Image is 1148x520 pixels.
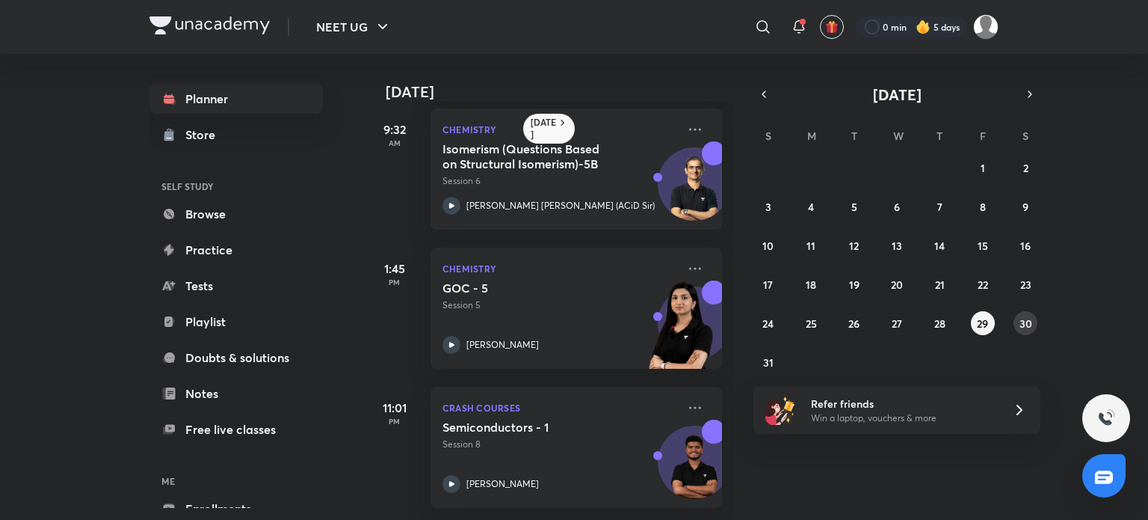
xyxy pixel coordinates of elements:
button: August 2, 2025 [1013,156,1037,180]
abbr: August 21, 2025 [935,278,945,292]
abbr: August 22, 2025 [978,278,988,292]
p: Chemistry [442,120,677,138]
abbr: August 27, 2025 [892,316,902,331]
abbr: August 10, 2025 [762,239,774,253]
a: Playlist [149,307,323,337]
abbr: August 23, 2025 [1020,278,1031,292]
button: August 18, 2025 [799,272,823,296]
abbr: August 31, 2025 [763,355,774,370]
a: Store [149,120,323,150]
abbr: August 11, 2025 [806,239,815,253]
button: August 28, 2025 [928,311,951,335]
p: Session 8 [442,438,677,451]
a: Tests [149,271,323,301]
a: Doubts & solutions [149,343,323,373]
abbr: August 18, 2025 [806,278,816,292]
button: August 9, 2025 [1013,195,1037,218]
p: Win a laptop, vouchers & more [811,412,995,425]
abbr: August 30, 2025 [1019,316,1032,331]
abbr: Thursday [936,129,942,143]
abbr: August 29, 2025 [977,316,988,331]
h4: [DATE] [386,83,737,101]
button: August 27, 2025 [885,311,909,335]
h6: ME [149,468,323,494]
button: August 31, 2025 [756,350,780,374]
p: [PERSON_NAME] [PERSON_NAME] (ACiD Sir) [466,199,655,212]
button: August 5, 2025 [842,195,866,218]
h6: Refer friends [811,396,995,412]
abbr: Friday [980,129,986,143]
button: August 4, 2025 [799,195,823,218]
button: August 6, 2025 [885,195,909,218]
a: Notes [149,379,323,409]
abbr: Saturday [1022,129,1028,143]
p: Chemistry [442,260,677,278]
abbr: Tuesday [851,129,857,143]
abbr: August 13, 2025 [892,239,902,253]
p: [PERSON_NAME] [466,477,539,491]
button: August 24, 2025 [756,311,780,335]
button: August 20, 2025 [885,272,909,296]
p: Crash Courses [442,399,677,417]
abbr: August 19, 2025 [849,278,860,292]
abbr: August 17, 2025 [763,278,773,292]
abbr: August 16, 2025 [1020,239,1031,253]
a: Practice [149,235,323,265]
button: August 19, 2025 [842,272,866,296]
abbr: August 7, 2025 [937,200,942,214]
a: Planner [149,84,323,114]
img: Avatar [658,434,730,506]
abbr: Wednesday [893,129,904,143]
h5: Isomerism (Questions Based on Structural Isomerism)-5B [442,141,629,171]
abbr: August 15, 2025 [978,239,988,253]
abbr: August 28, 2025 [934,316,945,331]
abbr: August 14, 2025 [934,239,945,253]
a: Browse [149,199,323,229]
abbr: August 5, 2025 [851,200,857,214]
abbr: August 2, 2025 [1023,161,1028,175]
button: avatar [820,15,844,39]
abbr: Monday [807,129,816,143]
button: August 11, 2025 [799,233,823,257]
button: August 7, 2025 [928,195,951,218]
p: [PERSON_NAME] [466,338,539,352]
abbr: August 25, 2025 [806,316,817,331]
img: unacademy [640,281,722,384]
abbr: August 3, 2025 [765,200,771,214]
abbr: August 26, 2025 [848,316,860,331]
div: Store [185,126,224,144]
img: Company Logo [149,16,270,34]
button: August 25, 2025 [799,311,823,335]
button: August 17, 2025 [756,272,780,296]
button: August 3, 2025 [756,195,780,218]
h5: 11:01 [365,399,425,417]
abbr: Sunday [765,129,771,143]
h6: [DATE] [531,117,557,141]
button: August 1, 2025 [971,156,995,180]
p: PM [365,278,425,287]
h5: GOC - 5 [442,281,629,296]
abbr: August 24, 2025 [762,316,774,331]
button: August 16, 2025 [1013,233,1037,257]
button: August 8, 2025 [971,195,995,218]
button: August 23, 2025 [1013,272,1037,296]
abbr: August 6, 2025 [894,200,900,214]
button: [DATE] [774,84,1019,105]
a: Company Logo [149,16,270,38]
button: August 30, 2025 [1013,311,1037,335]
img: Avatar [658,156,730,227]
h5: 1:45 [365,260,425,278]
button: August 10, 2025 [756,233,780,257]
button: August 22, 2025 [971,272,995,296]
h5: 9:32 [365,120,425,138]
button: August 13, 2025 [885,233,909,257]
img: avatar [825,20,839,34]
abbr: August 4, 2025 [808,200,814,214]
abbr: August 1, 2025 [981,161,985,175]
p: Session 5 [442,299,677,312]
img: ttu [1097,409,1115,427]
a: Free live classes [149,415,323,444]
img: streak [916,19,931,34]
button: August 21, 2025 [928,272,951,296]
button: August 26, 2025 [842,311,866,335]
